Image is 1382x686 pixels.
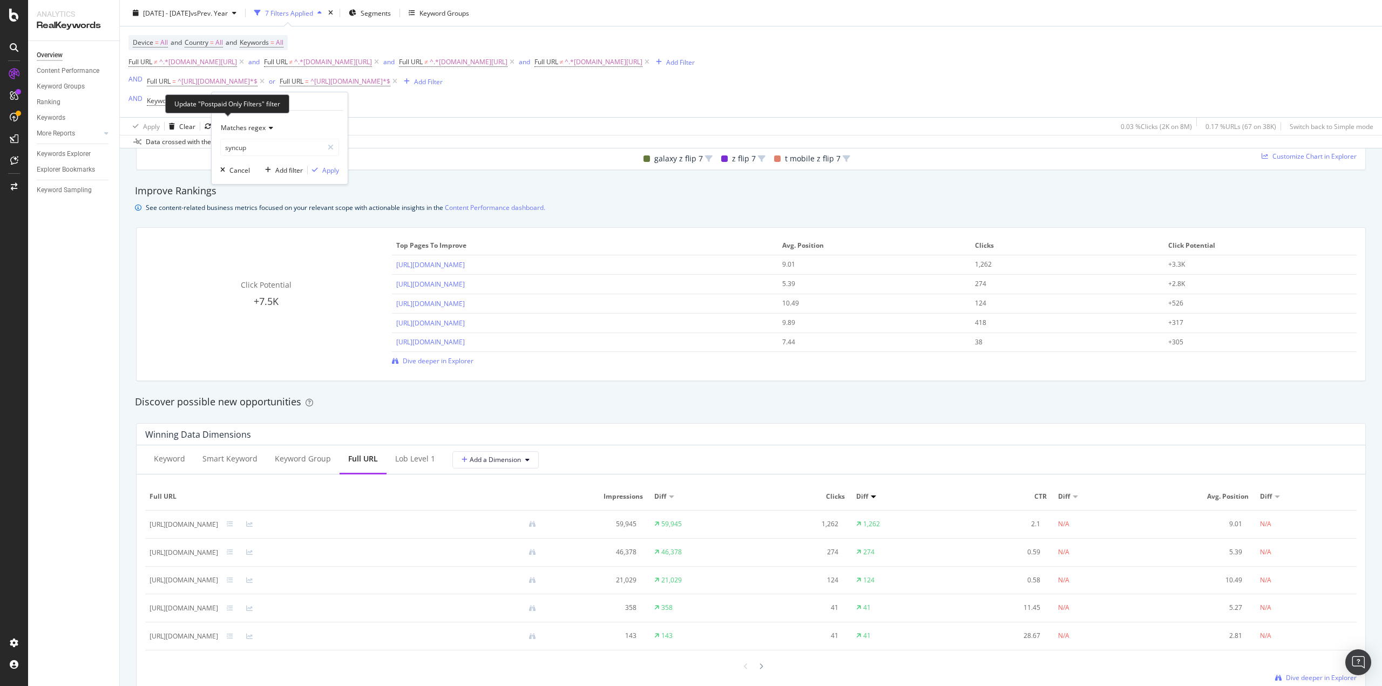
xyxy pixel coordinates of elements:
[143,8,191,17] span: [DATE] - [DATE]
[1058,575,1069,585] div: N/A
[519,57,530,67] button: and
[1168,337,1334,347] div: +305
[396,318,465,328] a: [URL][DOMAIN_NAME]
[863,603,871,613] div: 41
[37,9,111,19] div: Analytics
[383,57,395,67] button: and
[37,81,85,92] div: Keyword Groups
[133,38,153,47] span: Device
[37,112,112,124] a: Keywords
[424,57,428,66] span: ≠
[264,57,288,66] span: Full URL
[37,81,112,92] a: Keyword Groups
[37,50,112,61] a: Overview
[560,57,564,66] span: ≠
[782,298,948,308] div: 10.49
[248,57,260,66] div: and
[652,56,695,69] button: Add Filter
[863,631,871,641] div: 41
[404,4,473,22] button: Keyword Groups
[661,575,682,585] div: 21,029
[180,93,202,108] span: z ?flip.*
[1205,121,1276,131] div: 0.17 % URLs ( 67 on 38K )
[37,112,65,124] div: Keywords
[305,77,309,86] span: =
[1159,631,1242,641] div: 2.81
[276,35,283,50] span: All
[308,165,339,175] button: Apply
[399,57,423,66] span: Full URL
[154,453,185,464] div: Keyword
[143,121,160,131] div: Apply
[395,453,435,464] div: lob Level 1
[310,74,390,89] span: ^[URL][DOMAIN_NAME]*$
[755,492,845,501] span: Clicks
[216,165,250,175] button: Cancel
[732,152,756,165] span: z flip 7
[782,241,964,250] span: Avg. Position
[37,128,101,139] a: More Reports
[856,492,868,501] span: Diff
[755,603,838,613] div: 41
[1286,673,1357,682] span: Dive deeper in Explorer
[1159,547,1242,557] div: 5.39
[361,8,391,17] span: Segments
[289,57,293,66] span: ≠
[975,298,1141,308] div: 124
[154,57,158,66] span: ≠
[553,547,636,557] div: 46,378
[975,279,1141,289] div: 274
[145,429,251,440] div: Winning Data Dimensions
[202,453,258,464] div: Smart Keyword
[269,77,275,86] div: or
[1260,575,1271,585] div: N/A
[1275,673,1357,682] a: Dive deeper in Explorer
[165,118,195,135] button: Clear
[396,299,465,308] a: [URL][DOMAIN_NAME]
[1159,575,1242,585] div: 10.49
[1168,241,1350,250] span: Click Potential
[128,94,143,103] div: AND
[755,575,838,585] div: 124
[37,128,75,139] div: More Reports
[178,74,258,89] span: ^[URL][DOMAIN_NAME]*$
[755,519,838,529] div: 1,262
[1345,649,1371,675] div: Open Intercom Messenger
[1168,279,1334,289] div: +2.8K
[445,202,545,213] a: Content Performance dashboard.
[661,603,673,613] div: 358
[275,453,331,464] div: Keyword Group
[165,94,289,113] div: Update "Postpaid Only Filters" filter
[146,202,545,213] div: See content-related business metrics focused on your relevant scope with actionable insights in the
[135,184,1367,198] div: Improve Rankings
[1058,519,1069,529] div: N/A
[755,547,838,557] div: 274
[1159,519,1242,529] div: 9.01
[248,57,260,67] button: and
[553,519,636,529] div: 59,945
[1272,152,1357,161] span: Customize Chart in Explorer
[294,55,372,70] span: ^.*[DOMAIN_NAME][URL]
[150,492,542,501] span: Full URL
[430,55,507,70] span: ^.*[DOMAIN_NAME][URL]
[863,547,875,557] div: 274
[755,631,838,641] div: 41
[128,57,152,66] span: Full URL
[150,520,218,529] div: [URL][DOMAIN_NAME]
[452,451,539,468] button: Add a Dimension
[975,241,1156,250] span: Clicks
[37,148,112,160] a: Keywords Explorer
[159,55,237,70] span: ^.*[DOMAIN_NAME][URL]
[1121,121,1192,131] div: 0.03 % Clicks ( 2K on 8M )
[150,548,218,558] div: [URL][DOMAIN_NAME]
[396,337,465,347] a: [URL][DOMAIN_NAME]
[553,603,636,613] div: 358
[280,77,303,86] span: Full URL
[128,74,143,84] div: AND
[863,519,880,529] div: 1,262
[150,603,218,613] div: [URL][DOMAIN_NAME]
[1285,118,1373,135] button: Switch back to Simple mode
[210,38,214,47] span: =
[37,65,99,77] div: Content Performance
[37,185,92,196] div: Keyword Sampling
